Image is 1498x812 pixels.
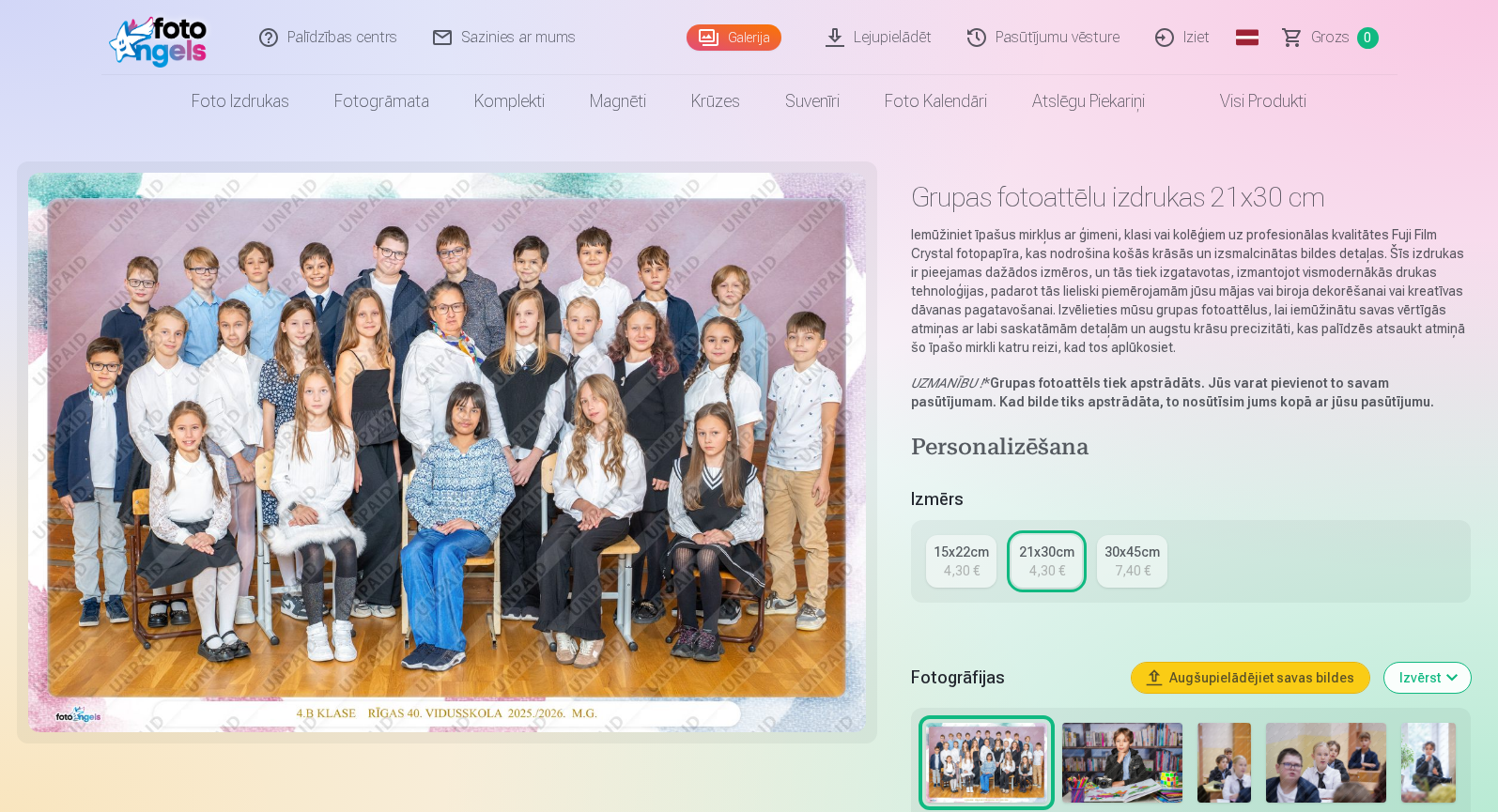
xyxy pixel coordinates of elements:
[934,543,989,561] div: 15x22cm
[1012,535,1082,588] a: 21x30cm4,30 €
[1097,535,1167,588] a: 30x45cm7,40 €
[911,486,1470,513] h5: Izmērs
[452,75,567,128] a: Komplekti
[1019,543,1074,561] div: 21x30cm
[944,561,980,580] div: 4,30 €
[862,75,1010,128] a: Foto kalendāri
[911,180,1470,214] h1: Grupas fotoattēlu izdrukas 21x30 cm
[312,75,452,128] a: Fotogrāmata
[1115,561,1151,580] div: 7,40 €
[1384,663,1471,693] button: Izvērst
[911,665,1116,691] h5: Fotogrāfijas
[109,8,217,68] img: /fa1
[169,75,312,128] a: Foto izdrukas
[567,75,669,128] a: Magnēti
[1357,27,1379,49] span: 0
[911,375,1434,409] strong: Grupas fotoattēls tiek apstrādāts. Jūs varat pievienot to savam pasūtījumam. Kad bilde tiks apstr...
[687,24,781,51] a: Galerija
[1311,26,1350,49] span: Grozs
[1029,561,1065,580] div: 4,30 €
[926,535,996,588] a: 15x22cm4,30 €
[911,434,1470,464] h4: Personalizēšana
[911,375,983,391] em: UZMANĪBU !
[763,75,862,128] a: Suvenīri
[911,225,1470,357] p: Iemūžiniet īpašus mirkļus ar ģimeni, klasi vai kolēģiem uz profesionālas kvalitātes Fuji Film Cry...
[1167,75,1329,128] a: Visi produkti
[1010,75,1167,128] a: Atslēgu piekariņi
[1132,663,1369,693] button: Augšupielādējiet savas bildes
[1104,543,1160,561] div: 30x45cm
[669,75,763,128] a: Krūzes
